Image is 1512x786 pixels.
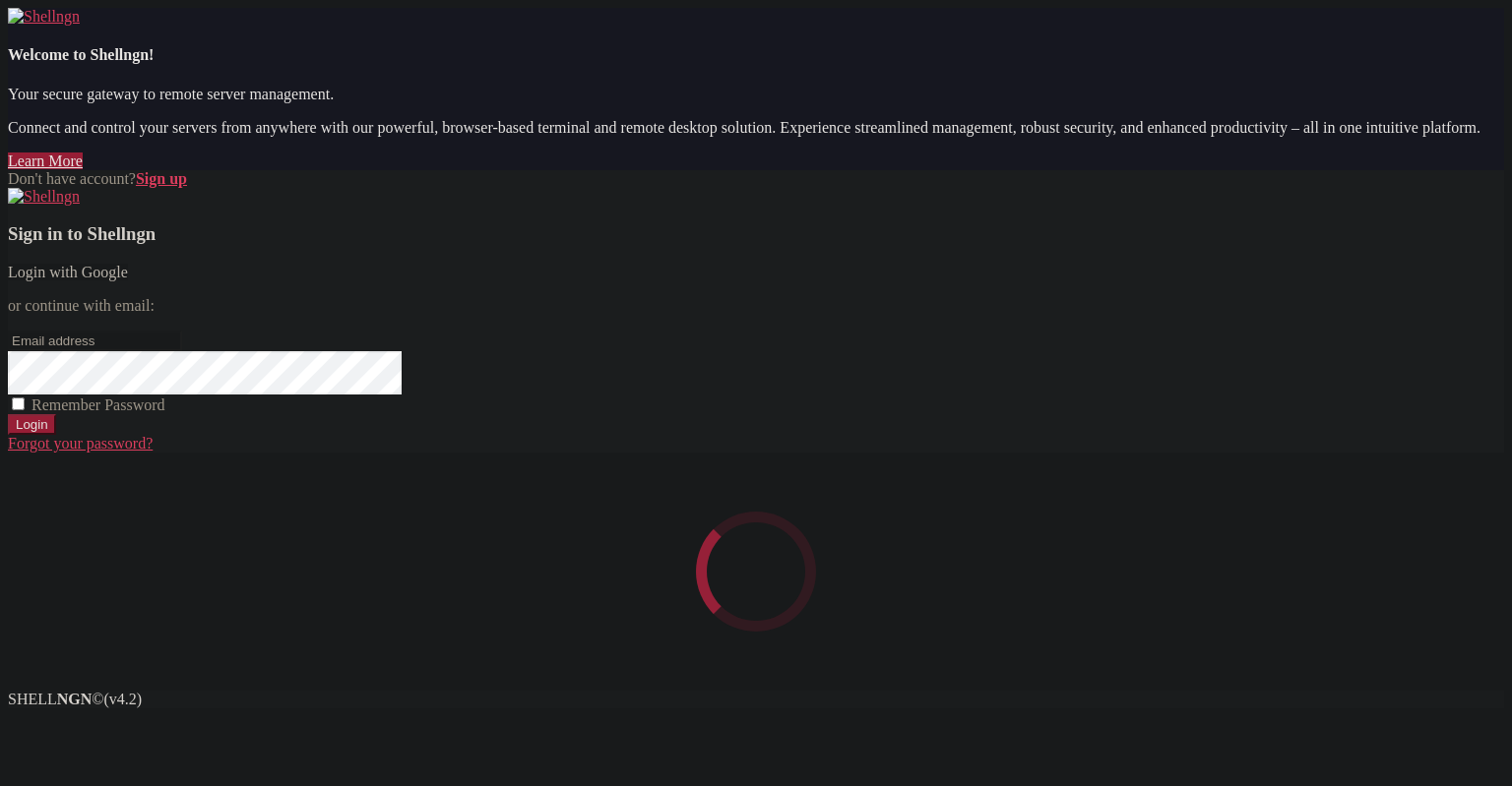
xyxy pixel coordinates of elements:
span: Remember Password [31,396,165,413]
h4: Welcome to Shellngn! [8,46,1504,64]
div: Loading... [679,495,832,647]
span: 4.2.0 [104,691,143,707]
b: NGN [57,691,93,707]
a: Login with Google [8,264,128,280]
input: Remember Password [12,397,25,410]
img: Shellngn [8,8,80,26]
span: SHELL © [8,691,142,707]
img: Shellngn [8,188,80,206]
a: Learn More [8,152,83,169]
a: Forgot your password? [8,435,153,452]
input: Email address [8,331,182,351]
p: Your secure gateway to remote server management. [8,86,1504,103]
a: Sign up [136,170,187,187]
input: Login [8,414,56,435]
p: or continue with email: [8,297,1504,315]
p: Connect and control your servers from anywhere with our powerful, browser-based terminal and remo... [8,119,1504,137]
h3: Sign in to Shellngn [8,223,1504,245]
div: Don't have account? [8,170,1504,188]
